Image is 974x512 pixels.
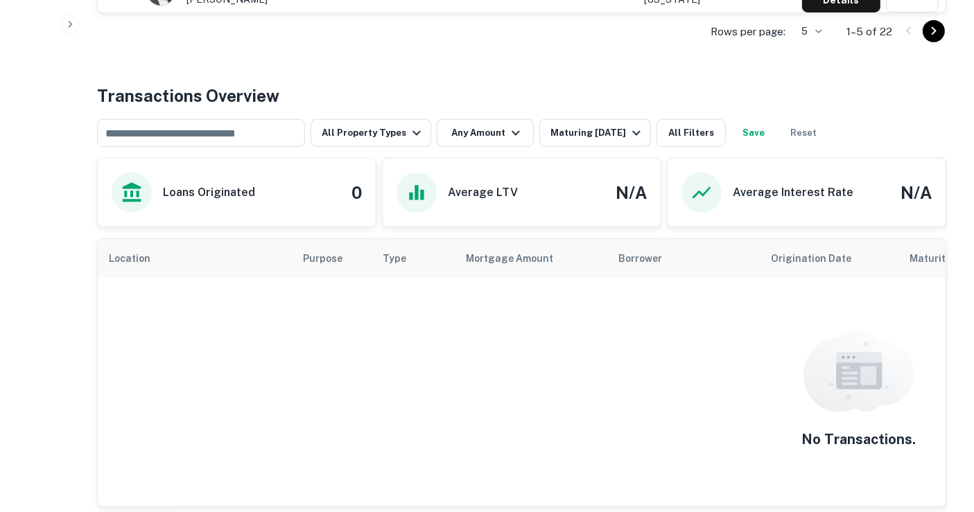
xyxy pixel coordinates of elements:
span: Purpose [303,250,360,267]
h6: Loans Originated [163,184,255,201]
h4: N/A [616,180,647,205]
h4: 0 [351,180,362,205]
p: 1–5 of 22 [846,24,892,40]
span: Type [383,250,406,267]
span: Location [109,250,168,267]
p: Rows per page: [711,24,785,40]
span: Origination Date [771,250,869,267]
th: Location [98,239,292,278]
div: Maturing [DATE] [550,125,645,141]
th: Purpose [292,239,372,278]
iframe: Chat Widget [905,401,974,468]
span: Borrower [618,250,662,267]
button: Go to next page [923,20,945,42]
div: scrollable content [98,239,946,506]
div: 5 [791,21,824,42]
th: Mortgage Amount [455,239,607,278]
h6: Average Interest Rate [733,184,853,201]
button: All Property Types [311,119,431,147]
span: Mortgage Amount [466,250,571,267]
h6: Average LTV [448,184,518,201]
button: Reset [781,119,826,147]
h5: No Transactions. [801,429,916,450]
button: Any Amount [437,119,534,147]
button: Save your search to get updates of matches that match your search criteria. [731,119,776,147]
img: empty content [803,329,914,412]
th: Type [372,239,455,278]
h4: N/A [901,180,932,205]
th: Borrower [607,239,760,278]
button: Maturing [DATE] [539,119,651,147]
h4: Transactions Overview [97,83,279,108]
th: Origination Date [760,239,898,278]
button: All Filters [656,119,726,147]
